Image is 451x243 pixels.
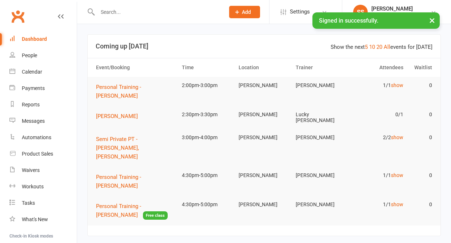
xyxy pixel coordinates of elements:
[292,167,350,184] td: [PERSON_NAME]
[407,129,435,146] td: 0
[22,85,45,91] div: Payments
[143,211,168,220] span: Free class
[95,7,220,17] input: Search...
[290,4,310,20] span: Settings
[22,36,47,42] div: Dashboard
[96,43,432,50] h3: Coming up [DATE]
[391,82,403,88] a: show
[235,106,292,123] td: [PERSON_NAME]
[22,184,44,189] div: Workouts
[22,118,45,124] div: Messages
[22,69,42,75] div: Calendar
[9,179,77,195] a: Workouts
[407,77,435,94] td: 0
[407,167,435,184] td: 0
[384,44,390,50] a: All
[371,12,413,19] div: Bodyline Fitness
[229,6,260,18] button: Add
[179,106,236,123] td: 2:30pm-3:30pm
[9,31,77,47] a: Dashboard
[376,44,382,50] a: 20
[365,44,368,50] a: 5
[9,97,77,113] a: Reports
[371,5,413,12] div: [PERSON_NAME]
[350,77,407,94] td: 1/1
[350,129,407,146] td: 2/2
[235,77,292,94] td: [PERSON_NAME]
[9,7,27,26] a: Clubworx
[96,113,138,119] span: [PERSON_NAME]
[96,173,175,190] button: Personal Training - [PERSON_NAME]
[292,77,350,94] td: [PERSON_NAME]
[179,77,236,94] td: 2:00pm-3:00pm
[22,216,48,222] div: What's New
[235,58,292,77] th: Location
[391,172,403,178] a: show
[22,52,37,58] div: People
[407,196,435,213] td: 0
[9,162,77,179] a: Waivers
[22,151,53,157] div: Product Sales
[9,211,77,228] a: What's New
[96,202,175,220] button: Personal Training - [PERSON_NAME]Free class
[96,135,175,161] button: Semi Private PT - [PERSON_NAME], [PERSON_NAME]
[292,106,350,129] td: Lucky [PERSON_NAME]
[22,102,40,107] div: Reports
[9,80,77,97] a: Payments
[292,58,350,77] th: Trainer
[407,58,435,77] th: Waitlist
[22,200,35,206] div: Tasks
[426,12,439,28] button: ×
[96,112,143,121] button: [PERSON_NAME]
[350,106,407,123] td: 0/1
[9,47,77,64] a: People
[9,64,77,80] a: Calendar
[93,58,179,77] th: Event/Booking
[96,84,141,99] span: Personal Training - [PERSON_NAME]
[9,113,77,129] a: Messages
[179,196,236,213] td: 4:30pm-5:00pm
[407,106,435,123] td: 0
[235,196,292,213] td: [PERSON_NAME]
[96,174,141,189] span: Personal Training - [PERSON_NAME]
[9,195,77,211] a: Tasks
[179,167,236,184] td: 4:30pm-5:00pm
[319,17,378,24] span: Signed in successfully.
[235,167,292,184] td: [PERSON_NAME]
[331,43,432,51] div: Show the next events for [DATE]
[96,203,141,218] span: Personal Training - [PERSON_NAME]
[22,134,51,140] div: Automations
[292,129,350,146] td: [PERSON_NAME]
[350,167,407,184] td: 1/1
[96,83,175,100] button: Personal Training - [PERSON_NAME]
[9,129,77,146] a: Automations
[242,9,251,15] span: Add
[369,44,375,50] a: 10
[9,146,77,162] a: Product Sales
[292,196,350,213] td: [PERSON_NAME]
[350,196,407,213] td: 1/1
[350,58,407,77] th: Attendees
[22,167,40,173] div: Waivers
[353,5,368,19] div: SS
[96,136,139,160] span: Semi Private PT - [PERSON_NAME], [PERSON_NAME]
[235,129,292,146] td: [PERSON_NAME]
[391,134,403,140] a: show
[179,58,236,77] th: Time
[391,201,403,207] a: show
[179,129,236,146] td: 3:00pm-4:00pm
